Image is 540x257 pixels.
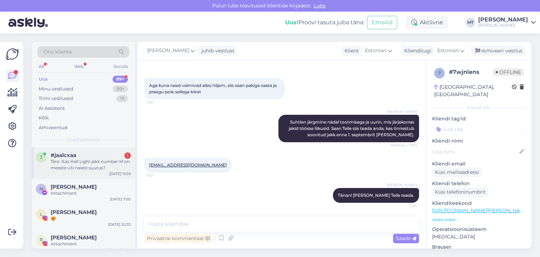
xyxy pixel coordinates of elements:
[67,137,100,143] span: Uued vestlused
[285,18,364,27] div: Proovi tasuta juba täna:
[401,47,431,55] div: Klienditugi
[338,193,414,198] span: Tänan! [PERSON_NAME] Teile teada.
[108,222,131,227] div: [DATE] 20:33
[478,23,528,28] div: [PERSON_NAME]
[37,62,45,71] div: All
[387,109,417,114] span: [PERSON_NAME]
[39,114,49,121] div: Kõik
[149,162,227,168] a: [EMAIL_ADDRESS][DOMAIN_NAME]
[39,105,65,112] div: AI Assistent
[147,47,189,55] span: [PERSON_NAME]
[112,62,129,71] div: Socials
[432,207,529,214] a: [URL][DOMAIN_NAME][PERSON_NAME]
[391,143,417,148] span: Nähtud ✓ 11:01
[146,173,173,178] span: 11:01
[465,18,475,27] div: MT
[51,234,97,241] span: Robin Hunt
[6,48,19,61] img: Askly Logo
[39,186,43,192] span: M
[124,152,131,159] div: 1
[432,180,526,187] p: Kliendi telefon
[39,95,73,102] div: Tiimi vestlused
[51,184,97,190] span: Mari-Liis Treimut
[51,152,76,158] span: #jaalcxaa
[112,76,128,83] div: 99+
[39,76,48,83] div: Uus
[144,234,213,243] div: Privaatne kommentaar
[289,119,415,137] span: Suhtlen järgmine nädal tootmisega ja uurin, mis järjekorras jakid töösse liikusid. Saan Teile sii...
[432,115,526,123] p: Kliendi tag'id
[387,182,417,188] span: [PERSON_NAME]
[285,19,298,26] b: Uus!
[432,160,526,168] p: Kliendi email
[51,209,97,215] span: Leele Lahi
[51,241,131,247] div: Attachment
[73,62,85,71] div: Web
[367,16,397,29] button: Emailid
[432,137,526,145] p: Kliendi nimi
[432,105,526,111] div: Kliendi info
[396,235,416,242] span: Saada
[40,237,43,242] span: R
[434,83,512,98] div: [GEOGRAPHIC_DATA], [GEOGRAPHIC_DATA]
[51,215,131,222] div: 😍
[146,100,173,105] span: 11:01
[432,124,526,134] input: Lisa tag
[40,155,42,160] span: j
[432,217,526,223] p: Vaata edasi ...
[406,16,449,29] div: Aktiivne
[39,124,67,131] div: Arhiveeritud
[493,68,524,76] span: Offline
[449,68,493,76] div: # 7wjnlens
[116,95,128,102] div: 19
[432,148,518,156] input: Lisa nimi
[44,48,72,56] span: Otsi kliente
[110,196,131,202] div: [DATE] 7:00
[110,247,131,252] div: [DATE] 14:16
[471,46,525,56] div: Arhiveeri vestlus
[39,86,73,93] div: Minu vestlused
[311,2,328,9] span: Luba
[432,243,526,251] p: Brauser
[432,187,489,197] div: Küsi telefoninumbrit
[432,168,482,177] div: Küsi meiliaadressi
[478,17,536,28] a: [PERSON_NAME][PERSON_NAME]
[432,233,526,240] p: [MEDICAL_DATA]
[51,190,131,196] div: Attachment
[51,158,131,171] div: Tere. Kas Hall Light jakk number M on meeste või naiste suurus?
[113,86,128,93] div: 99+
[478,17,528,23] div: [PERSON_NAME]
[391,203,417,208] span: 11:05
[109,171,131,176] div: [DATE] 15:59
[432,200,526,207] p: Klienditeekond
[437,47,459,55] span: Estonian
[365,47,386,55] span: Estonian
[199,47,234,55] div: juhib vestlust
[432,226,526,233] p: Operatsioonisüsteem
[40,212,43,217] span: L
[438,70,441,76] span: 7
[149,83,278,94] span: Aga kuna need valmivad alles hiljem, siis saan pakiga saata ja praegu pole sellega kiiret
[342,47,359,55] div: Klient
